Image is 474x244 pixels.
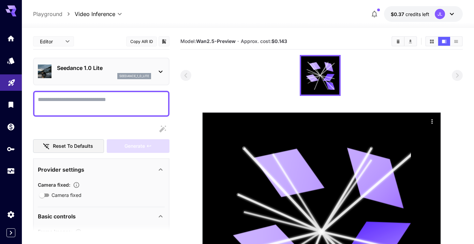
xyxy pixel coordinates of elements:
span: Video Inference [75,10,115,18]
button: Expand sidebar [6,228,15,237]
span: $0.37 [391,11,405,17]
b: Wan2.5-Preview [196,38,236,44]
a: Playground [33,10,62,18]
div: Wallet [7,123,15,131]
button: Reset to defaults [33,139,104,153]
div: Library [7,100,15,109]
p: Basic controls [38,212,76,220]
b: $0.143 [271,38,287,44]
button: Copy AIR ID [126,37,157,46]
p: · [237,37,239,45]
div: JL [435,9,445,19]
p: seedance_1_0_lite [119,74,149,78]
span: Model: [180,38,236,44]
p: Provider settings [38,166,84,174]
button: Add to library [161,37,167,45]
span: credits left [405,11,429,17]
div: Playground [8,76,16,85]
nav: breadcrumb [33,10,75,18]
button: Clear All [392,37,404,46]
div: $0.3738 [391,11,429,18]
button: Show media in video view [438,37,450,46]
div: API Keys [7,145,15,153]
span: Editor [40,38,61,45]
span: Approx. cost: [241,38,287,44]
span: Camera fixed : [38,182,70,188]
div: Clear AllDownload All [391,36,417,46]
div: Provider settings [38,161,165,178]
div: Actions [427,116,437,126]
div: Home [7,34,15,43]
div: Show media in grid viewShow media in video viewShow media in list view [425,36,463,46]
div: Seedance 1.0 Liteseedance_1_0_lite [38,61,165,82]
div: Settings [7,210,15,219]
p: Seedance 1.0 Lite [57,64,151,72]
div: Basic controls [38,208,165,225]
div: Usage [7,167,15,175]
span: Camera fixed [51,191,82,199]
button: Show media in list view [450,37,462,46]
button: Show media in grid view [426,37,438,46]
button: $0.3738JL [384,6,463,22]
button: Download All [404,37,416,46]
div: Models [7,56,15,65]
